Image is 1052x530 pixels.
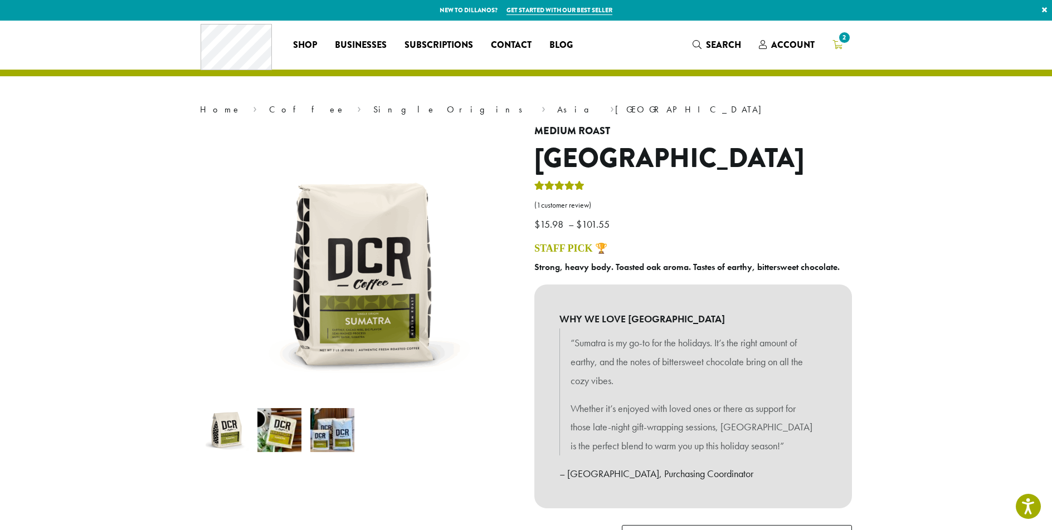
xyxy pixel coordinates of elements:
[534,218,540,230] span: $
[357,99,361,116] span: ›
[549,38,573,52] span: Blog
[373,104,530,115] a: Single Origins
[559,464,827,483] p: – [GEOGRAPHIC_DATA], Purchasing Coordinator
[837,30,852,45] span: 2
[706,38,741,51] span: Search
[534,218,566,230] bdi: 15.98
[269,104,345,115] a: Coffee
[557,104,598,115] a: Asia
[542,99,546,116] span: ›
[491,38,532,52] span: Contact
[568,218,574,230] span: –
[576,218,612,230] bdi: 101.55
[200,103,852,116] nav: Breadcrumb
[559,310,827,328] b: WHY WE LOVE [GEOGRAPHIC_DATA]
[534,179,585,196] div: Rated 5.00 out of 5
[534,143,852,175] h1: [GEOGRAPHIC_DATA]
[571,333,816,390] p: “Sumatra is my go-to for the holidays. It’s the right amount of earthy, and the notes of bittersw...
[576,218,582,230] span: $
[284,36,326,54] a: Shop
[506,6,612,15] a: Get started with our best seller
[293,38,317,52] span: Shop
[200,104,241,115] a: Home
[684,36,750,54] a: Search
[534,125,852,138] h4: Medium Roast
[335,38,387,52] span: Businesses
[534,261,840,273] b: Strong, heavy body. Toasted oak aroma. Tastes of earthy, bittersweet chocolate.
[253,99,257,116] span: ›
[534,243,607,254] a: STAFF PICK 🏆
[610,99,614,116] span: ›
[204,408,249,452] img: Sumatra
[537,200,541,210] span: 1
[257,408,301,452] img: Sumatra - Image 2
[405,38,473,52] span: Subscriptions
[534,200,852,211] a: (1customer review)
[771,38,815,51] span: Account
[571,399,816,455] p: Whether it’s enjoyed with loved ones or there as support for those late-night gift-wrapping sessi...
[310,408,354,452] img: Sumatra - Image 3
